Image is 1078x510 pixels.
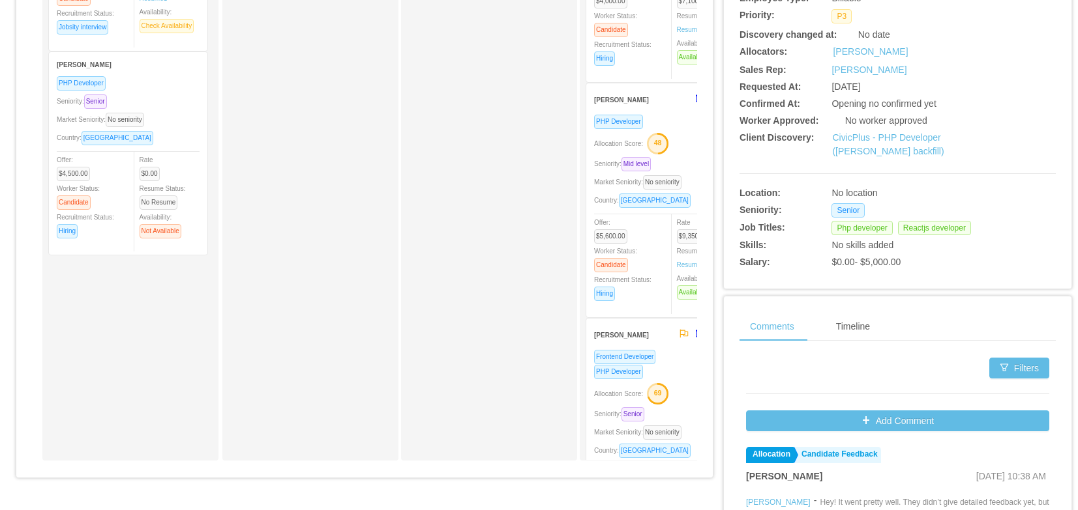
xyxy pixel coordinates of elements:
text: 69 [654,389,662,397]
span: [GEOGRAPHIC_DATA] [619,444,691,458]
span: flag [680,329,689,338]
span: No seniority [106,113,144,127]
span: Recruitment Status: [57,10,114,31]
div: Timeline [826,312,880,341]
b: Seniority: [740,205,782,215]
span: Senior [831,203,865,218]
a: [PERSON_NAME] [746,498,811,507]
span: No worker approved [845,115,927,126]
span: Rate [677,219,715,240]
span: Allocation Score: [594,390,643,397]
span: Country: [57,134,158,141]
span: Candidate [57,195,91,210]
b: Requested At: [740,81,801,92]
b: Location: [740,188,781,198]
span: Market Seniority: [594,178,687,186]
a: Resume1 [677,25,705,35]
b: Priority: [740,10,775,20]
span: $0.00 [140,167,160,181]
span: Available [677,285,707,300]
a: Candidate Feedback [795,447,881,463]
span: Country: [594,447,696,454]
span: Availability: [140,214,187,234]
span: Seniority: [57,98,112,105]
span: Check Availability [140,19,194,33]
button: icon: plusAdd Comment [746,410,1049,431]
span: Resume Status: [677,248,723,268]
span: No seniority [643,175,681,190]
span: No Resume [140,195,178,210]
button: 69 [643,382,669,403]
span: Opening no confirmed yet [831,98,936,109]
span: [DATE] 10:38 AM [976,471,1046,481]
b: Worker Approved: [740,115,818,126]
span: Recruitment Status: [57,214,114,234]
span: Candidate [594,23,628,37]
b: Salary: [740,257,770,267]
strong: [PERSON_NAME] [594,96,649,104]
b: Client Discovery: [740,132,814,143]
b: Job Titles: [740,222,785,233]
span: $5,600.00 [594,229,627,244]
span: No seniority [643,425,681,440]
span: PHP Developer [57,76,106,91]
span: Market Seniority: [57,116,149,123]
span: PHP Developer [594,115,643,129]
span: Rate [140,156,165,177]
span: Worker Status: [594,12,637,33]
span: No skills added [831,240,893,250]
b: Discovery changed at: [740,29,837,40]
span: Recruitment Status: [594,41,651,62]
span: Senior [84,94,107,109]
button: mail [689,89,706,109]
span: Worker Status: [57,185,100,206]
b: Sales Rep: [740,64,786,75]
strong: [PERSON_NAME] [746,471,822,481]
div: Comments [740,312,805,341]
span: Worker Status: [594,248,637,268]
span: Offer: [594,219,633,240]
span: Reactjs developer [898,221,971,235]
text: 48 [654,139,662,147]
span: Not Available [140,224,181,238]
span: Recruitment Status: [594,276,651,297]
span: Availability: [677,275,712,296]
div: No location [831,186,989,200]
a: [PERSON_NAME] [833,45,908,59]
button: mail [689,324,706,345]
span: PHP Developer [594,365,643,379]
span: Hiring [594,51,615,66]
span: Availability: [677,40,712,61]
span: Php developer [831,221,892,235]
strong: [PERSON_NAME] [594,332,649,339]
span: No date [858,29,890,40]
span: Hiring [594,287,615,301]
a: Allocation [746,447,794,463]
span: Market Seniority: [594,429,687,436]
b: Skills: [740,240,766,250]
span: Seniority: [594,160,656,167]
span: P3 [831,9,852,23]
button: icon: filterFilters [989,358,1049,378]
span: [DATE] [831,81,860,92]
span: Candidate [594,258,628,272]
span: Mid level [621,157,651,171]
span: [GEOGRAPHIC_DATA] [82,131,153,145]
span: Jobsity interview [57,20,108,35]
a: CivicPlus - PHP Developer ([PERSON_NAME] backfill) [832,132,944,156]
a: [PERSON_NAME] [831,64,906,75]
a: Resume1 [677,260,705,270]
strong: [PERSON_NAME] [57,61,112,68]
span: Seniority: [594,410,650,418]
span: Resume Status: [677,12,723,33]
span: Offer: [57,156,95,177]
span: $0.00 - $5,000.00 [831,257,901,267]
b: Confirmed At: [740,98,800,109]
span: Senior [621,407,644,421]
span: Frontend Developer [594,350,655,364]
span: Available [677,50,707,64]
span: Availability: [140,8,200,29]
span: Country: [594,197,696,204]
span: $9,350.00 [677,229,710,244]
b: Allocators: [740,46,787,57]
